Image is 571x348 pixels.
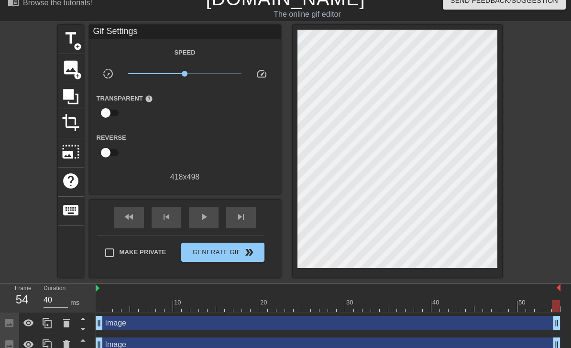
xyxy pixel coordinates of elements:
span: help [145,95,153,103]
div: Frame [8,284,36,312]
span: photo_size_select_large [62,143,80,161]
div: 54 [15,291,29,308]
span: slow_motion_video [102,68,114,79]
div: The online gif editor [195,9,419,20]
div: Gif Settings [89,25,281,39]
div: 10 [174,298,183,307]
img: bound-end.png [557,284,560,292]
div: 418 x 498 [89,171,281,183]
span: Make Private [120,247,166,257]
span: drag_handle [94,318,104,328]
label: Duration [44,286,66,292]
span: Generate Gif [185,247,260,258]
span: speed [256,68,267,79]
label: Transparent [97,94,153,103]
span: skip_next [235,211,247,223]
span: drag_handle [552,318,561,328]
span: add_circle [74,43,82,51]
span: play_arrow [198,211,209,223]
span: keyboard [62,201,80,219]
span: image [62,58,80,77]
div: 30 [346,298,355,307]
label: Speed [174,48,195,57]
span: crop [62,113,80,132]
div: 20 [260,298,269,307]
button: Generate Gif [181,243,264,262]
span: skip_previous [161,211,172,223]
span: help [62,172,80,190]
span: add_circle [74,72,82,80]
span: double_arrow [243,247,255,258]
div: ms [70,298,79,308]
div: 50 [518,298,527,307]
span: title [62,29,80,47]
label: Reverse [97,133,126,143]
span: fast_rewind [123,211,135,223]
div: 40 [432,298,441,307]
